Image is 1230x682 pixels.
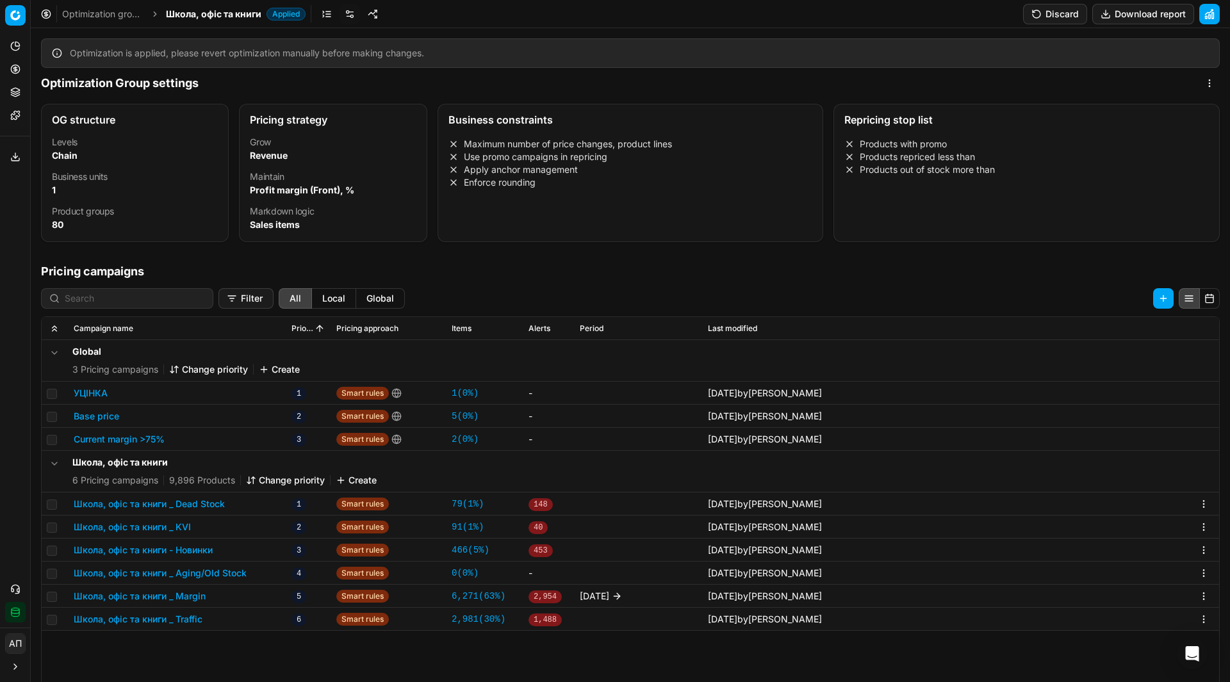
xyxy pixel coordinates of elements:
button: Школа, офіс та книги _ Dead Stock [74,498,225,510]
div: by [PERSON_NAME] [708,544,822,556]
span: Smart rules [336,498,389,510]
button: УЦІНКА [74,387,108,400]
span: Alerts [529,323,550,334]
a: 91(1%) [452,521,484,533]
span: 5 [291,590,306,603]
span: Period [580,323,603,334]
td: - [523,382,575,405]
div: Open Intercom Messenger [1177,638,1208,669]
dt: Maintain [250,172,416,181]
div: by [PERSON_NAME] [708,387,822,400]
div: Pricing strategy [250,115,416,125]
div: by [PERSON_NAME] [708,590,822,603]
dt: Business units [52,172,218,181]
a: 2,981(30%) [452,613,505,626]
a: 2(0%) [452,433,479,446]
h1: Pricing campaigns [31,263,1230,280]
button: Школа, офіс та книги _ KVI [74,521,191,533]
strong: 80 [52,219,63,230]
h5: Школа, офіс та книги [72,456,377,469]
li: Maximum number of price changes, product lines [448,138,813,150]
div: Business constraints [448,115,813,125]
span: Smart rules [336,410,389,423]
a: 0(0%) [452,567,479,580]
button: Filter [218,288,274,309]
a: Optimization groups [62,8,144,20]
button: Base price [74,410,119,423]
li: Products repriced less than [844,150,1209,163]
span: Школа, офіс та книгиApplied [166,8,306,20]
span: Smart rules [336,433,389,446]
a: 1(0%) [452,387,479,400]
span: [DATE] [708,613,737,624]
div: by [PERSON_NAME] [708,433,822,446]
button: Current margin >75% [74,433,165,446]
dt: Product groups [52,207,218,216]
span: 1 [291,387,306,400]
span: АП [6,634,25,653]
span: 3 [291,434,306,446]
a: 466(5%) [452,544,489,556]
button: Школа, офіс та книги _ Aging/Old Stock [74,567,247,580]
span: Applied [266,8,306,20]
span: [DATE] [708,521,737,532]
div: by [PERSON_NAME] [708,498,822,510]
button: Школа, офіс та книги _ Traffic [74,613,202,626]
span: Last modified [708,323,757,334]
span: Pricing approach [336,323,398,334]
span: Smart rules [336,590,389,603]
span: Items [452,323,471,334]
li: Apply anchor management [448,163,813,176]
span: 148 [529,498,553,511]
input: Search [65,292,205,305]
span: 2 [291,521,306,534]
span: [DATE] [708,567,737,578]
a: 79(1%) [452,498,484,510]
button: Discard [1023,4,1087,24]
span: 6 [291,613,306,626]
td: - [523,405,575,428]
span: Школа, офіс та книги [166,8,261,20]
button: Create [336,474,377,487]
strong: Chain [52,150,78,161]
li: Products out of stock more than [844,163,1209,176]
dt: Markdown logic [250,207,416,216]
span: 1 [291,498,306,511]
button: Download report [1092,4,1194,24]
nav: breadcrumb [62,8,306,20]
strong: Revenue [250,150,288,161]
strong: Sales items [250,219,300,230]
div: OG structure [52,115,218,125]
span: 2,954 [529,590,562,603]
div: Optimization is applied, please revert optimization manually before making changes. [70,47,1209,60]
a: 5(0%) [452,410,479,423]
span: [DATE] [708,434,737,444]
h1: Optimization Group settings [41,74,199,92]
button: Школа, офіс та книги - Новинки [74,544,213,556]
span: 3 Pricing campaigns [72,363,158,376]
strong: 1 [52,184,56,195]
span: [DATE] [708,387,737,398]
td: - [523,562,575,585]
li: Use promo campaigns in repricing [448,150,813,163]
span: Smart rules [336,613,389,626]
span: [DATE] [708,544,737,555]
span: Campaign name [74,323,133,334]
div: Repricing stop list [844,115,1209,125]
button: Change priority [169,363,248,376]
span: 6 Pricing campaigns [72,474,158,487]
li: Enforce rounding [448,176,813,189]
div: by [PERSON_NAME] [708,410,822,423]
span: Priority [291,323,313,334]
button: Школа, офіс та книги _ Margin [74,590,206,603]
li: Products with promo [844,138,1209,150]
span: [DATE] [708,590,737,601]
span: [DATE] [708,498,737,509]
span: 453 [529,544,553,557]
div: by [PERSON_NAME] [708,521,822,533]
a: 6,271(63%) [452,590,505,603]
button: all [279,288,312,309]
span: 1,488 [529,613,562,626]
button: АП [5,633,26,654]
span: 9,896 Products [169,474,235,487]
